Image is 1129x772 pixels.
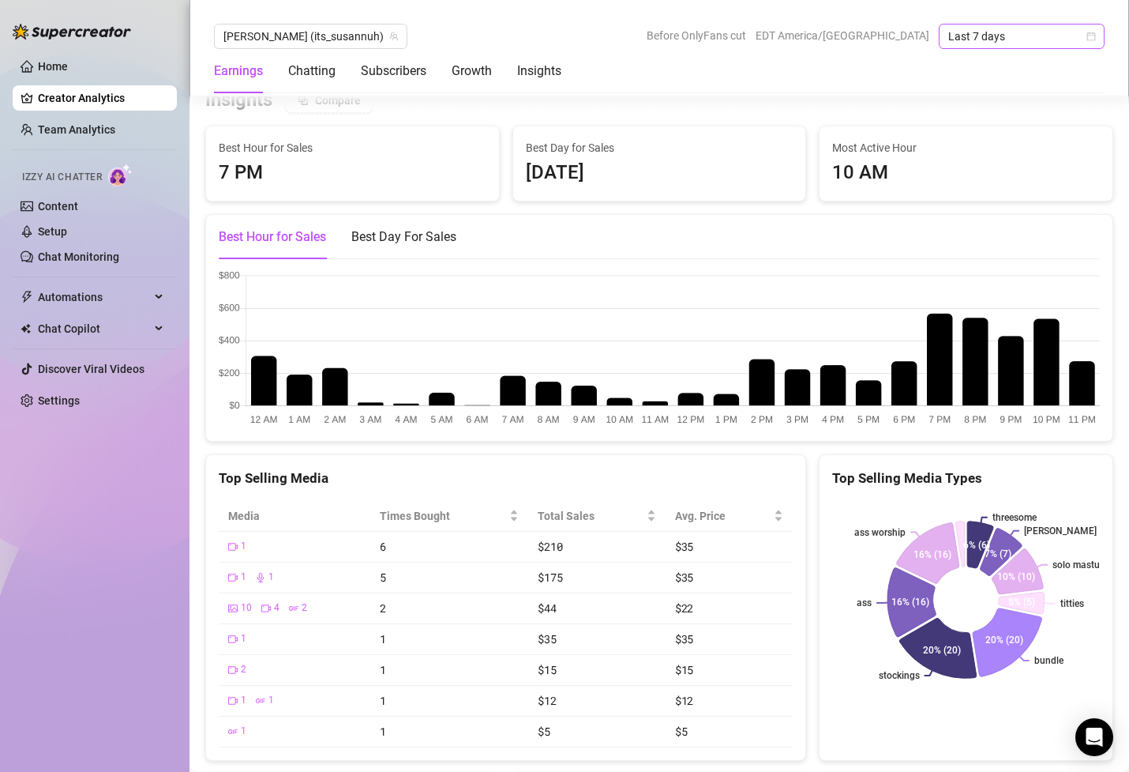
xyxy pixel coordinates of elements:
span: calendar [1086,32,1096,41]
div: Chatting [288,62,336,81]
span: video-camera [261,604,271,613]
span: $175 [538,570,562,585]
div: Top Selling Media [219,468,793,489]
span: $12 [538,693,556,708]
span: gif [256,696,265,706]
span: 1 [380,662,386,677]
span: $35 [538,631,556,646]
span: video-camera [228,635,238,644]
span: video-camera [228,573,238,582]
text: bundle [1034,655,1064,666]
span: thunderbolt [21,291,33,303]
span: $5 [538,724,549,739]
span: picture [228,604,238,613]
a: Settings [38,394,80,407]
div: Best Hour for Sales [219,228,326,247]
text: [PERSON_NAME] [1024,525,1097,536]
span: Best Hour for Sales [219,139,486,156]
a: Team Analytics [38,123,115,136]
div: Insights [517,62,561,81]
span: 1 [268,693,274,708]
text: stockings [879,670,920,681]
div: 7 PM [219,158,486,188]
span: 1 [268,570,274,585]
text: threesome [992,511,1037,522]
span: $15 [675,662,693,677]
span: team [389,32,399,41]
div: Top Selling Media Types [832,468,1100,489]
span: 1 [241,631,246,646]
span: gif [228,727,238,736]
span: $22 [675,601,693,616]
th: Times Bought [370,501,528,532]
span: $35 [675,570,693,585]
span: Chat Copilot [38,316,150,341]
th: Media [219,501,370,532]
div: Subscribers [361,62,426,81]
span: $5 [675,724,687,739]
span: Before OnlyFans cut [647,24,746,47]
span: video-camera [228,696,238,706]
span: 1 [380,631,386,646]
div: Earnings [214,62,263,81]
span: Most Active Hour [832,139,1100,156]
span: 10 [241,601,252,616]
text: ass worship [854,526,906,537]
span: 1 [380,693,386,708]
span: 6 [380,539,386,554]
div: Open Intercom Messenger [1075,718,1113,756]
span: 1 [241,693,246,708]
span: 1 [241,724,246,739]
span: $35 [675,631,693,646]
span: Total Sales [538,507,643,525]
span: 4 [274,601,279,616]
span: 5 [380,570,386,585]
img: AI Chatter [108,164,133,186]
span: 1 [241,570,246,585]
span: EDT America/[GEOGRAPHIC_DATA] [756,24,929,47]
a: Creator Analytics [38,85,164,111]
span: Automations [38,284,150,310]
span: $12 [675,693,693,708]
text: ass [857,597,872,608]
div: 10 AM [832,158,1100,188]
div: [DATE] [526,158,793,188]
span: Izzy AI Chatter [22,170,102,185]
a: Discover Viral Videos [38,363,144,375]
span: Susanna (its_susannuh) [223,24,398,48]
span: $210 [538,539,562,554]
span: 2 [241,662,246,677]
span: $35 [675,539,693,554]
span: 2 [380,601,386,616]
a: Chat Monitoring [38,250,119,263]
span: video-camera [228,542,238,552]
text: titties [1060,597,1084,608]
a: Content [38,200,78,213]
a: Home [38,60,68,73]
span: Last 7 days [948,24,1095,48]
span: Times Bought [380,507,506,525]
span: $15 [538,662,556,677]
button: Compare [285,88,373,113]
img: Chat Copilot [21,323,31,334]
span: Best Day for Sales [526,139,793,156]
img: logo-BBDzfeDw.svg [13,24,131,40]
span: 1 [241,539,246,554]
span: block [298,95,309,106]
div: Growth [452,62,492,81]
span: 1 [380,724,386,739]
span: 2 [302,601,307,616]
span: Avg. Price [675,507,771,525]
text: solo mastu... [1052,559,1107,570]
h3: Insights [205,88,272,113]
span: audio [256,573,265,582]
span: gif [289,604,298,613]
div: Best Day For Sales [351,228,456,247]
th: Total Sales [528,501,666,532]
span: $44 [538,601,556,616]
th: Avg. Price [666,501,793,532]
span: video-camera [228,665,238,675]
span: Compare [315,94,361,107]
a: Setup [38,225,67,238]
